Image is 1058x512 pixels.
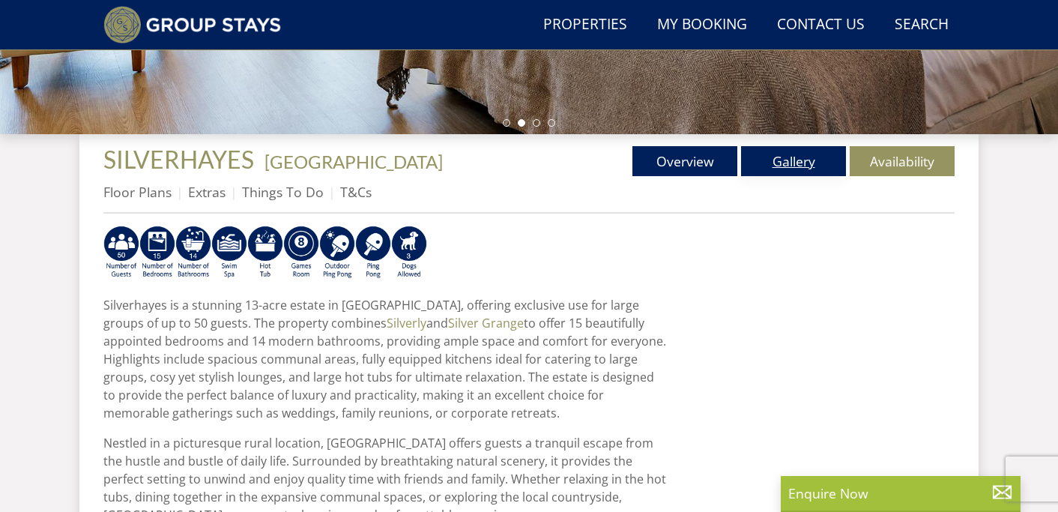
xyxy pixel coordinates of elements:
[259,151,443,172] span: -
[188,183,226,201] a: Extras
[103,226,139,280] img: AD_4nXcrZDG4ffV-H4TFvsd1XROLLI2IyYr-OvvzeyPVzDgvJaUutxd7r7MV6YsXyjNZYm_N9MqTacq_gu8ggT2OxUPaq7ACe...
[537,8,633,42] a: Properties
[103,296,667,422] p: Silverhayes is a stunning 13-acre estate in [GEOGRAPHIC_DATA], offering exclusive use for large g...
[139,226,175,280] img: AD_4nXdS721AXP0S5rg4xQfha2lEAU_nlCPQZCzT8zi_Eodb0_cIUF2QYRkYeoahFc_dsTBtQHf49zukECTUrQlUizc-vvlxa...
[741,146,846,176] a: Gallery
[247,226,283,280] img: AD_4nXc1Iw0wtauI3kAlmqKiow2xOG9b9jgcrvEUWxsMsavhTuo14U6xJfaA9B--ZY8icuHeGWSTiTr_miVtTcN3Zi-xpzLai...
[355,226,391,280] img: AD_4nXeeks6yxwh5yfdB9enBDQpaAyY5fsp_Wbk-DsgBdp3vUgvRjXaql9_elO_BFWd53WzkMYzSmUWVDNVVLE0Leqgf25cZO...
[103,183,172,201] a: Floor Plans
[889,8,955,42] a: Search
[103,6,281,43] img: Group Stays
[771,8,871,42] a: Contact Us
[319,226,355,280] img: AD_4nXet0s0sJ9h28WMq25EmkBYg-8dVjkhGOkKk7zQYdjLIJ7Pv0ASO-fiBcN_tkCrljPZcv1IffTfZ_GdAIc3yNx3QYR6BR...
[283,226,319,280] img: AD_4nXfe0X3_QBx46CwU3JrAvy1WFURXS9oBgC15PJRtFjBGzmetAvDOIQNTa460jeTvqTa2ZTtEttNxa30HuC-6X7fGAgmHj...
[391,226,427,280] img: AD_4nXfIEmOQcCIuyUj1FafITtJVgvNcPgFwII6EZQ9twwl4VCNdTn0ruP9U7_fbnuLfiYI1K5lfUYud1p_EIpOO78uUbh4j5...
[242,183,324,201] a: Things To Do
[651,8,753,42] a: My Booking
[264,151,443,172] a: [GEOGRAPHIC_DATA]
[387,315,426,331] a: Silverly
[788,484,1013,503] p: Enquire Now
[103,145,254,174] span: SILVERHAYES
[632,146,737,176] a: Overview
[448,315,524,331] a: Silver Grange
[103,145,259,174] a: SILVERHAYES
[850,146,955,176] a: Availability
[211,226,247,280] img: AD_4nXdO6XKbS2-49MOz2au6-3TcEzNTEjJXuv3zJTJc-256EzJqP3tIWEr0YaRQ77VD-G_Lrlyn9SSTxZmimQV1DsDzFat8Y...
[175,226,211,280] img: AD_4nXcHtUX5DsUyhPrVuS64GGRU0ZayyoJaWAb4o1fKVcZ0KHAQtGalvA2_dIHPwgIkPZaMwV0moBcC8PRGFfNcRo3A9KyNZ...
[340,183,372,201] a: T&Cs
